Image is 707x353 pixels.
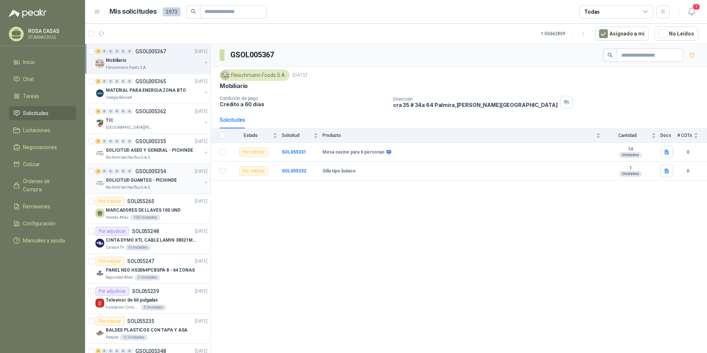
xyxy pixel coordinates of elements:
[195,78,207,85] p: [DATE]
[95,269,104,278] img: Company Logo
[106,95,132,101] p: Colegio Bennett
[127,169,132,174] div: 0
[195,138,207,145] p: [DATE]
[95,167,209,191] a: 2 0 0 0 0 0 GSOL005354[DATE] Company LogoSOLICITUD GUANTES - PICHINDERio Fertil del Pacífico S.A.S.
[106,155,151,161] p: Rio Fertil del Pacífico S.A.S.
[322,168,356,174] b: Silla tipo butaco
[95,257,124,266] div: Por cotizar
[595,27,649,41] button: Asignado a mi
[23,160,40,168] span: Cotizar
[85,224,210,254] a: Por adjudicarSOL055248[DATE] Company LogoCINTA DYMO XTL CABLE LAMIN 38X21MMBLANCOCaracol TV6 Unid...
[106,207,180,214] p: MARCADORES DE LLAVES 100 UND
[9,199,76,214] a: Remisiones
[220,101,387,107] p: Crédito a 60 días
[9,233,76,248] a: Manuales y ayuda
[9,106,76,120] a: Solicitudes
[127,199,154,204] p: SOL055265
[220,96,387,101] p: Condición de pago
[282,133,312,138] span: Solicitud
[85,254,210,284] a: Por cotizarSOL055247[DATE] Company LogoPANEL NEO HS2064PCBSPA 8 - 64 ZONASSeguridad Atlas2 Unidades
[108,109,114,114] div: 0
[108,139,114,144] div: 0
[106,305,139,310] p: Fundación Clínica Shaio
[135,49,166,54] p: GSOL005367
[127,139,132,144] div: 0
[95,299,104,307] img: Company Logo
[132,289,159,294] p: SOL055239
[106,65,147,71] p: Fleischmann Foods S.A.
[230,133,271,138] span: Estado
[9,9,47,18] img: Logo peakr
[121,139,126,144] div: 0
[23,109,48,117] span: Solicitudes
[85,194,210,224] a: Por cotizarSOL055265[DATE] MARCADORES DE LLAVES 100 UNDValores Atlas100 Unidades
[9,123,76,137] a: Licitaciones
[121,79,126,84] div: 0
[114,109,120,114] div: 0
[605,165,656,171] b: 1
[95,47,209,71] a: 2 0 0 0 0 0 GSOL005367[DATE] Company LogoMobiliarioFleischmann Foods S.A.
[114,79,120,84] div: 0
[85,314,210,344] a: Por cotizarSOL055235[DATE] Company LogoBALDES PLASTICOS CON TAPA Y ASAPatojito12 Unidades
[135,109,166,114] p: GSOL005362
[195,228,207,235] p: [DATE]
[220,70,290,81] div: Fleischmann Foods S.A.
[95,149,104,158] img: Company Logo
[163,7,180,16] span: 2973
[127,49,132,54] div: 0
[619,171,642,177] div: Unidades
[120,334,148,340] div: 12 Unidades
[95,179,104,188] img: Company Logo
[605,147,656,152] b: 14
[135,139,166,144] p: GSOL005355
[28,28,74,34] p: ROSA CASAS
[95,79,101,84] div: 3
[677,168,698,175] b: 0
[106,117,114,124] p: TIC
[109,6,157,17] h1: Mis solicitudes
[220,116,245,124] div: Solicitudes
[95,137,209,161] a: 3 0 0 0 0 0 GSOL005355[DATE] Company LogoSOLICITUD ASEO Y GENERAL - PICHINDERio Fertil del Pacífi...
[9,140,76,154] a: Negociaciones
[95,119,104,128] img: Company Logo
[95,169,101,174] div: 2
[282,149,306,155] a: SOL055331
[23,143,57,151] span: Negociaciones
[195,288,207,295] p: [DATE]
[95,317,124,326] div: Por cotizar
[135,275,160,280] div: 2 Unidades
[106,125,152,131] p: [GEOGRAPHIC_DATA][PERSON_NAME]
[28,35,74,40] p: STARMICROS
[230,128,282,143] th: Estado
[130,215,160,221] div: 100 Unidades
[195,318,207,325] p: [DATE]
[106,334,118,340] p: Patojito
[125,245,151,251] div: 6 Unidades
[106,267,195,274] p: PANEL NEO HS2064PCBSPA 8 - 64 ZONAS
[127,79,132,84] div: 0
[692,3,700,10] span: 1
[23,75,34,83] span: Chat
[108,79,114,84] div: 0
[114,169,120,174] div: 0
[132,229,159,234] p: SOL055248
[195,258,207,265] p: [DATE]
[195,198,207,205] p: [DATE]
[127,109,132,114] div: 0
[114,49,120,54] div: 0
[102,169,107,174] div: 0
[95,49,101,54] div: 2
[23,58,35,66] span: Inicio
[608,53,613,58] span: search
[195,108,207,115] p: [DATE]
[85,284,210,314] a: Por adjudicarSOL055239[DATE] Company LogoTelevisor de 60 pulgadasFundación Clínica Shaio3 Unidades
[106,327,187,334] p: BALDES PLASTICOS CON TAPA Y ASA
[23,236,65,245] span: Manuales y ayuda
[95,329,104,337] img: Company Logo
[106,245,124,251] p: Caracol TV
[195,48,207,55] p: [DATE]
[106,177,177,184] p: SOLICITUD GUANTES - PICHINDE
[9,89,76,103] a: Tareas
[9,174,76,196] a: Órdenes de Compra
[135,79,166,84] p: GSOL005365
